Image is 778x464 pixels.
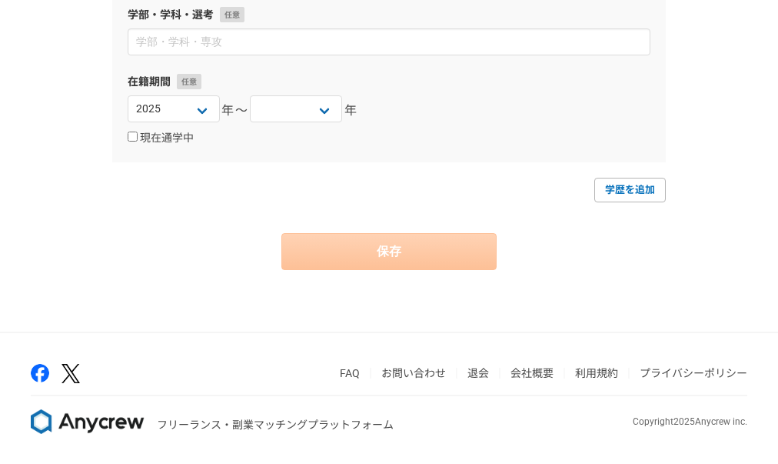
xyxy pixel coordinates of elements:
p: Copyright 2025 Anycrew inc. [633,415,747,429]
a: 会社概要 [510,367,554,379]
span: 年 [344,102,358,120]
span: 年〜 [221,102,248,120]
label: 在籍期間 [128,74,650,90]
a: お問い合わせ [381,367,446,379]
img: 8DqYSo04kwAAAAASUVORK5CYII= [31,409,145,434]
a: 利用規約 [575,367,618,379]
img: x-391a3a86.png [62,364,80,383]
p: フリーランス・副業マッチングプラットフォーム [157,417,394,433]
img: facebook-2adfd474.png [31,364,49,382]
a: 退会 [467,367,489,379]
label: 現在通学中 [128,132,194,145]
a: 学歴を追加 [594,178,666,202]
input: 現在通学中 [128,132,138,142]
a: プライバシーポリシー [640,367,747,379]
a: FAQ [340,367,360,379]
button: 保存 [281,233,497,270]
label: 学部・学科・選考 [128,7,650,23]
input: 学部・学科・専攻 [128,28,650,55]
